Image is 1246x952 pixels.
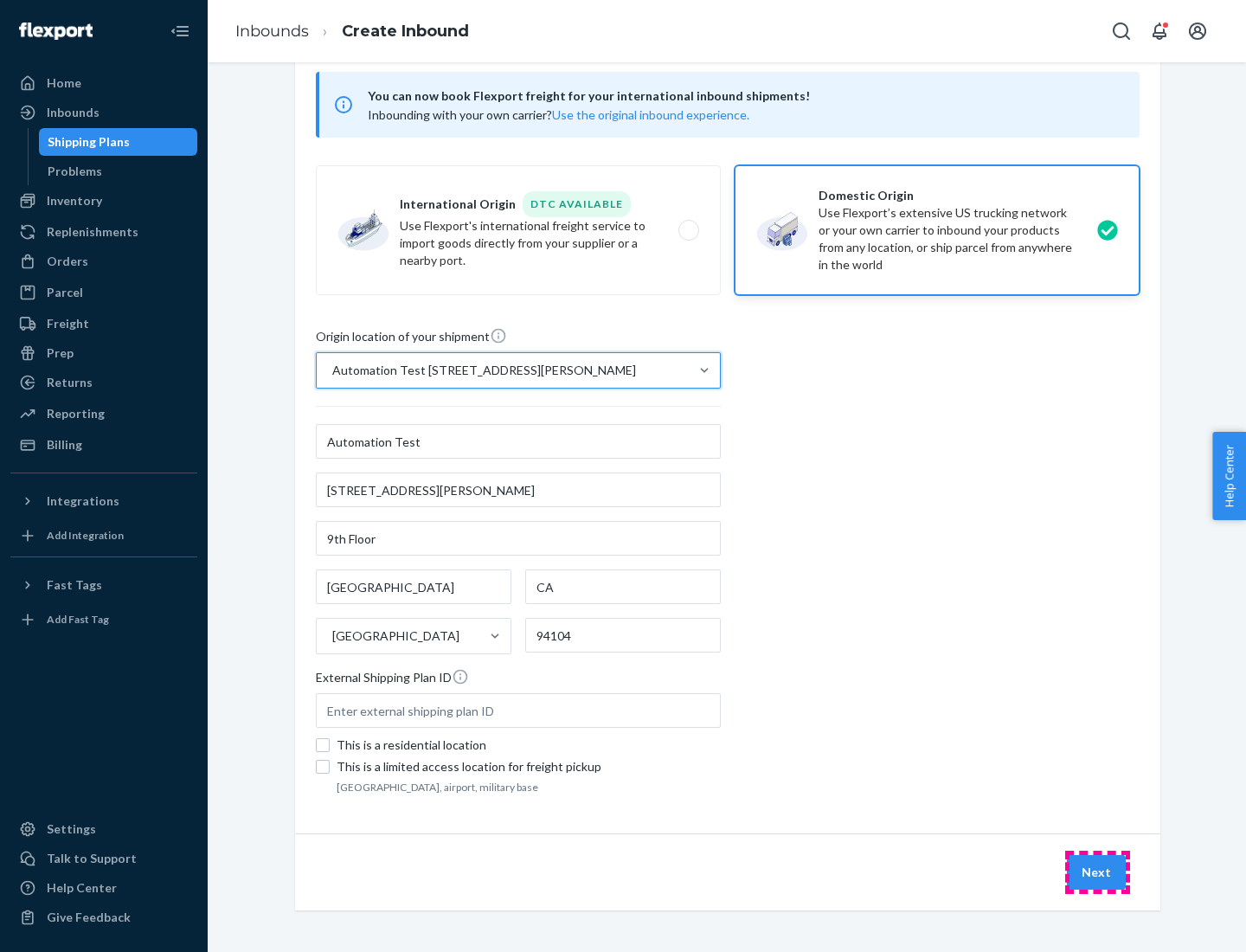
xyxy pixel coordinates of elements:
input: [GEOGRAPHIC_DATA] [331,627,332,645]
div: Prep [47,344,74,362]
button: Open notifications [1142,14,1177,48]
input: Street Address [316,473,721,507]
button: Help Center [1212,432,1246,520]
span: Inbounding with your own carrier? [368,107,749,122]
div: Add Fast Tag [47,612,109,627]
a: Talk to Support [10,845,197,872]
a: Billing [10,431,197,459]
a: Problems [39,158,198,185]
a: Reporting [10,400,197,428]
a: Home [10,69,197,97]
div: Orders [47,253,88,270]
span: External Shipping Plan ID [316,668,469,693]
div: Talk to Support [47,850,137,867]
a: Settings [10,815,197,843]
input: City [316,569,511,604]
ol: breadcrumbs [222,6,483,57]
button: Next [1067,855,1126,890]
input: First & Last Name [316,424,721,459]
a: Parcel [10,279,197,306]
a: Shipping Plans [39,128,198,156]
a: Inbounds [10,99,197,126]
div: Parcel [47,284,83,301]
a: Add Fast Tag [10,606,197,634]
div: Shipping Plans [48,133,130,151]
div: [GEOGRAPHIC_DATA] [332,627,459,645]
div: This is a residential location [337,737,721,754]
input: ZIP Code [525,618,721,653]
input: Street Address 2 (Optional) [316,521,721,556]
div: Give Feedback [47,909,131,926]
footer: [GEOGRAPHIC_DATA], airport, military base [337,780,721,794]
input: This is a residential location [316,738,330,752]
div: Returns [47,374,93,391]
input: This is a limited access location for freight pickup [316,760,330,774]
a: Create Inbound [342,22,469,41]
a: Inventory [10,187,197,215]
div: Help Center [47,879,117,897]
div: Problems [48,163,102,180]
img: Flexport logo [19,23,93,40]
a: Freight [10,310,197,338]
div: Automation Test [STREET_ADDRESS][PERSON_NAME] [332,362,636,379]
a: Orders [10,248,197,275]
div: Home [47,74,81,92]
div: Settings [47,820,96,838]
div: This is a limited access location for freight pickup [337,758,721,775]
span: Origin location of your shipment [316,327,507,352]
div: Billing [47,436,82,453]
div: Inventory [47,192,102,209]
div: Freight [47,315,89,332]
span: You can now book Flexport freight for your international inbound shipments! [368,86,1119,106]
div: Replenishments [47,223,138,241]
button: Close Navigation [163,14,197,48]
button: Use the original inbound experience. [552,106,749,124]
input: Enter external shipping plan ID [316,693,721,728]
button: Integrations [10,487,197,515]
div: Add Integration [47,528,124,543]
button: Open account menu [1180,14,1215,48]
a: Inbounds [235,22,309,41]
a: Prep [10,339,197,367]
a: Returns [10,369,197,396]
div: Integrations [47,492,119,510]
button: Open Search Box [1104,14,1139,48]
div: Fast Tags [47,576,102,594]
button: Give Feedback [10,904,197,931]
div: Reporting [47,405,105,422]
button: Fast Tags [10,571,197,599]
a: Help Center [10,874,197,902]
a: Replenishments [10,218,197,246]
div: Inbounds [47,104,100,121]
a: Add Integration [10,522,197,550]
input: State [525,569,721,604]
